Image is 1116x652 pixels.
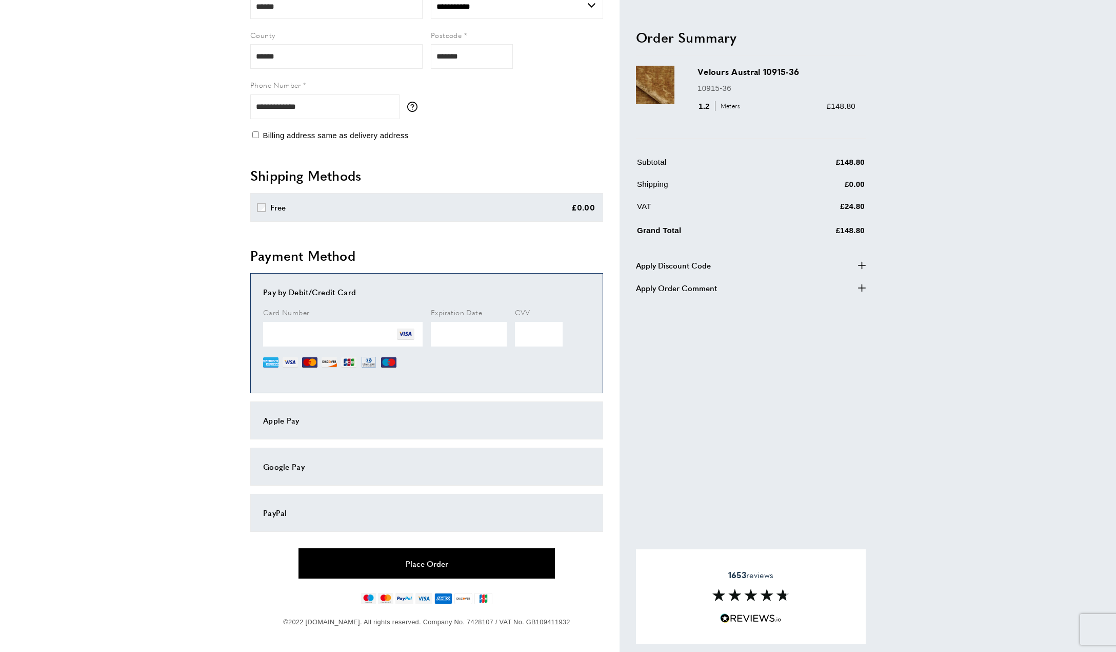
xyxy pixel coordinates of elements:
img: american-express [434,593,452,604]
span: Phone Number [250,80,301,90]
strong: 1653 [728,569,746,581]
span: Billing address same as delivery address [263,131,408,140]
td: Grand Total [637,222,774,244]
span: Card Number [263,307,309,317]
div: Free [270,201,286,214]
img: mastercard [378,593,393,604]
img: paypal [395,593,413,604]
div: Apple Pay [263,414,590,427]
iframe: Secure Credit Card Frame - CVV [515,322,563,347]
img: Velours Austral 10915-36 [636,66,674,104]
iframe: Secure Credit Card Frame - Credit Card Number [263,322,423,347]
span: Expiration Date [431,307,482,317]
td: £148.80 [775,222,865,244]
img: DI.png [322,355,337,370]
img: jcb [474,593,492,604]
img: discover [454,593,472,604]
img: MI.png [381,355,396,370]
span: £148.80 [827,101,855,110]
div: Pay by Debit/Credit Card [263,286,590,298]
td: £24.80 [775,200,865,220]
span: County [250,30,275,40]
iframe: Secure Credit Card Frame - Expiration Date [431,322,507,347]
h2: Payment Method [250,246,603,265]
img: VI.png [283,355,298,370]
img: JCB.png [341,355,356,370]
img: maestro [361,593,376,604]
button: More information [407,102,423,112]
span: ©2022 [DOMAIN_NAME]. All rights reserved. Company No. 7428107 / VAT No. GB109411932 [283,618,570,626]
img: visa [415,593,432,604]
img: Reviews section [712,589,789,601]
img: MC.png [302,355,317,370]
span: CVV [515,307,530,317]
td: Subtotal [637,156,774,176]
img: DN.png [361,355,377,370]
img: AE.png [263,355,278,370]
button: Place Order [298,548,555,579]
input: Billing address same as delivery address [252,131,259,138]
span: Postcode [431,30,462,40]
td: VAT [637,200,774,220]
div: £0.00 [571,201,595,214]
h2: Order Summary [636,28,866,46]
span: Meters [715,101,743,111]
td: Shipping [637,178,774,198]
h2: Shipping Methods [250,166,603,185]
span: reviews [728,570,773,580]
div: 1.2 [697,100,744,112]
span: Apply Order Comment [636,281,717,294]
td: £0.00 [775,178,865,198]
h3: Velours Austral 10915-36 [697,66,855,78]
div: PayPal [263,507,590,519]
img: Reviews.io 5 stars [720,613,782,623]
span: Apply Discount Code [636,259,711,271]
p: 10915-36 [697,82,855,94]
td: £148.80 [775,156,865,176]
img: VI.png [397,325,414,343]
div: Google Pay [263,461,590,473]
